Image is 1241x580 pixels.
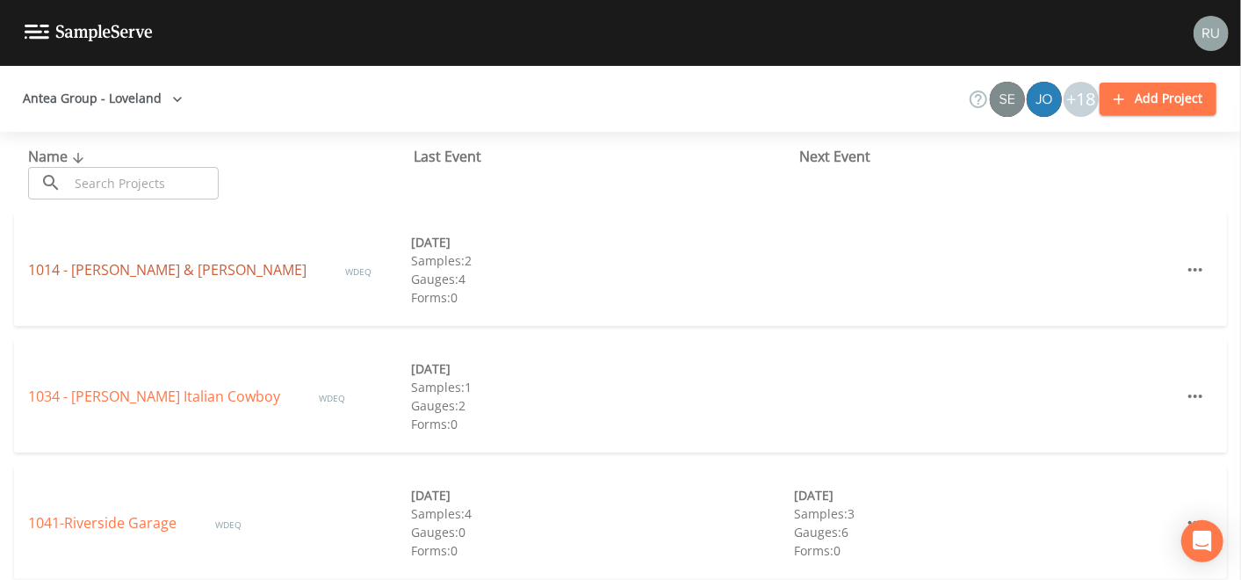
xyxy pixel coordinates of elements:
[1100,83,1216,115] button: Add Project
[411,415,794,433] div: Forms: 0
[28,387,284,406] a: 1034 - [PERSON_NAME] Italian Cowboy
[1027,82,1062,117] img: e3977867fbed7a9f2842c492cf189b40
[411,504,794,523] div: Samples: 4
[28,260,310,279] a: 1014 - [PERSON_NAME] & [PERSON_NAME]
[795,523,1178,541] div: Gauges: 6
[1026,82,1063,117] div: Josh Nugent
[795,504,1178,523] div: Samples: 3
[411,233,794,251] div: [DATE]
[319,392,345,404] span: WDEQ
[414,146,799,167] div: Last Event
[411,378,794,396] div: Samples: 1
[989,82,1026,117] div: Sean McKinstry
[411,541,794,560] div: Forms: 0
[411,359,794,378] div: [DATE]
[411,251,794,270] div: Samples: 2
[25,25,153,41] img: logo
[1064,82,1099,117] div: +18
[411,270,794,288] div: Gauges: 4
[28,513,180,533] a: 1041-Riverside Garage
[411,396,794,415] div: Gauges: 2
[795,486,1178,504] div: [DATE]
[799,146,1185,167] div: Next Event
[16,83,190,115] button: Antea Group - Loveland
[215,518,242,531] span: WDEQ
[1194,16,1229,51] img: a5c06d64ce99e847b6841ccd0307af82
[411,486,794,504] div: [DATE]
[411,288,794,307] div: Forms: 0
[795,541,1178,560] div: Forms: 0
[411,523,794,541] div: Gauges: 0
[69,167,219,199] input: Search Projects
[1181,520,1223,562] div: Open Intercom Messenger
[28,147,89,166] span: Name
[990,82,1025,117] img: 52efdf5eb87039e5b40670955cfdde0b
[345,265,372,278] span: WDEQ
